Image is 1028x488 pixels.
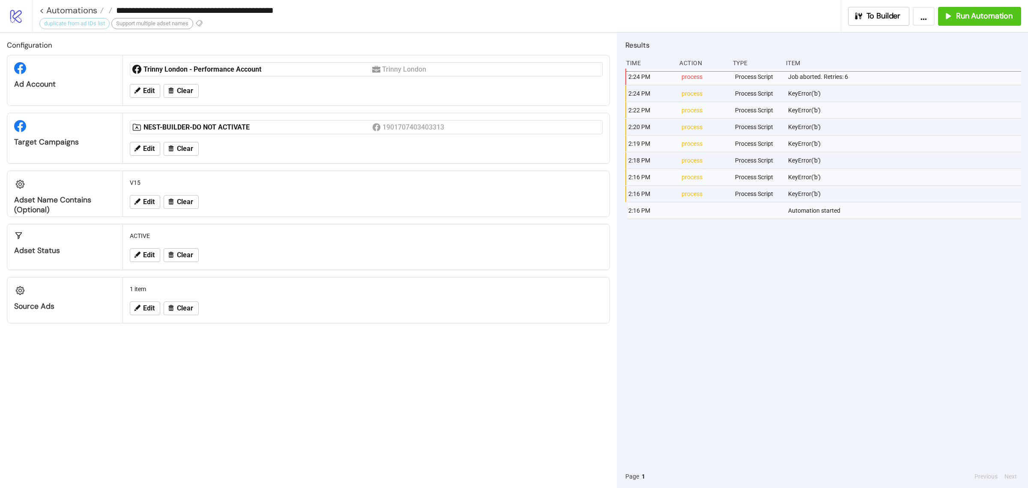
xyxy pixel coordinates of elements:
div: NEST-BUILDER-DO NOT ACTIVATE [143,123,372,132]
div: KeyError('b') [787,152,1023,169]
div: Process Script [734,85,781,102]
div: 2:24 PM [628,85,675,102]
div: KeyError('b') [787,136,1023,152]
div: Support multiple adset names [111,18,193,29]
div: process [681,69,728,85]
div: Automation started [787,202,1023,219]
button: Next [1002,472,1019,481]
button: Clear [164,195,199,209]
span: Edit [143,87,155,95]
div: Process Script [734,186,781,202]
div: Trinny London [382,64,428,75]
div: ACTIVE [126,228,606,244]
div: Process Script [734,152,781,169]
div: Item [785,55,1021,71]
div: V15 [126,175,606,191]
div: 2:16 PM [628,186,675,202]
button: Edit [130,195,160,209]
div: 2:18 PM [628,152,675,169]
div: Process Script [734,69,781,85]
div: KeyError('b') [787,119,1023,135]
div: 2:24 PM [628,69,675,85]
button: Edit [130,248,160,262]
span: Edit [143,304,155,312]
div: process [681,85,728,102]
div: Process Script [734,102,781,118]
div: process [681,102,728,118]
button: Clear [164,142,199,156]
div: Job aborted. Retries: 6 [787,69,1023,85]
button: Edit [130,142,160,156]
h2: Results [625,39,1021,51]
button: To Builder [848,7,910,26]
div: process [681,186,728,202]
button: Edit [130,301,160,315]
button: Clear [164,84,199,98]
span: Clear [177,304,193,312]
button: Edit [130,84,160,98]
div: KeyError('b') [787,102,1023,118]
span: Page [625,472,639,481]
div: Target Campaigns [14,137,116,147]
div: Adset Status [14,246,116,256]
span: Clear [177,251,193,259]
button: Clear [164,301,199,315]
div: Process Script [734,136,781,152]
span: To Builder [867,11,901,21]
div: Adset Name contains (optional) [14,195,116,215]
div: Ad Account [14,79,116,89]
div: KeyError('b') [787,169,1023,185]
div: 1 item [126,281,606,297]
button: ... [913,7,935,26]
button: Clear [164,248,199,262]
div: Action [678,55,726,71]
h2: Configuration [7,39,610,51]
button: Run Automation [938,7,1021,26]
div: Process Script [734,119,781,135]
div: KeyError('b') [787,85,1023,102]
div: Trinny London - Performance Account [143,65,372,74]
div: duplicate from ad IDs list [39,18,110,29]
span: Edit [143,251,155,259]
span: Clear [177,87,193,95]
div: KeyError('b') [787,186,1023,202]
div: Type [732,55,779,71]
div: process [681,119,728,135]
div: 2:22 PM [628,102,675,118]
button: Previous [972,472,1000,481]
div: process [681,169,728,185]
div: Process Script [734,169,781,185]
a: < Automations [39,6,104,15]
div: 2:20 PM [628,119,675,135]
span: Edit [143,198,155,206]
span: Clear [177,145,193,153]
div: process [681,152,728,169]
div: 2:19 PM [628,136,675,152]
button: 1 [639,472,648,481]
div: Source Ads [14,301,116,311]
div: 1901707403403313 [383,122,445,133]
span: Edit [143,145,155,153]
div: Time [625,55,672,71]
span: Clear [177,198,193,206]
div: 2:16 PM [628,202,675,219]
div: 2:16 PM [628,169,675,185]
span: Run Automation [956,11,1013,21]
div: process [681,136,728,152]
